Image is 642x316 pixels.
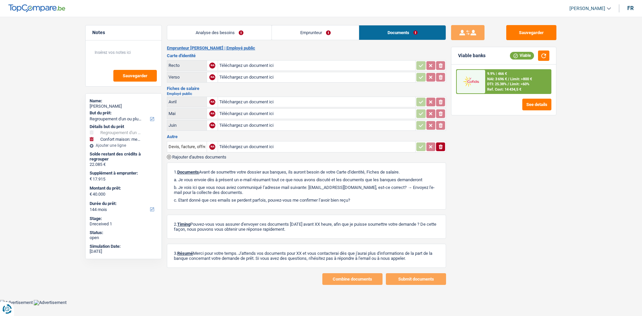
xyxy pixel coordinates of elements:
[90,110,156,116] label: But du prêt:
[506,25,556,40] button: Sauvegarder
[167,45,446,51] h2: Emprunteur [PERSON_NAME] | Employé public
[177,251,193,256] span: Résumé
[169,63,205,68] div: Recto
[167,54,446,58] h3: Carte d'identité
[113,70,157,82] button: Sauvegarder
[90,151,157,162] div: Solde restant des crédits à regrouper
[90,143,157,148] div: Ajouter une ligne
[169,99,205,104] div: Avril
[8,4,65,12] img: TopCompare Logo
[508,77,509,81] span: /
[90,186,156,191] label: Montant du prêt:
[167,25,272,40] a: Analyse des besoins
[174,185,439,195] p: b. Je vois ici que vous nous aviez communiqué l’adresse mail suivante: [EMAIL_ADDRESS][DOMAIN_NA...
[90,98,157,104] div: Name:
[209,74,215,80] div: NA
[487,87,521,92] div: Ref. Cost: 14 434,5 €
[169,111,205,116] div: Mai
[174,170,439,175] p: 1. Avant de soumettre votre dossier aux banques, ils auront besoin de votre Carte d'identité, Fic...
[487,72,507,76] div: 9.9% | 466 €
[90,216,157,221] div: Stage:
[458,75,483,88] img: Cofidis
[322,273,383,285] button: Combine documents
[209,111,215,117] div: NA
[510,52,534,59] div: Viable
[90,201,156,206] label: Durée du prêt:
[172,155,226,159] span: Rajouter d'autres documents
[174,251,439,261] p: 3. Merci pour votre temps. J'attends vos documents pour XX et vous contacterai dès que j'aurai p...
[90,221,157,227] div: Dreceived 1
[564,3,611,14] a: [PERSON_NAME]
[167,86,446,91] h3: Fiches de salaire
[174,177,439,182] p: a. Je vous envoie dès à présent un e-mail résumant tout ce que nous avons discuté et les doc...
[169,123,205,128] div: Juin
[386,273,446,285] button: Submit documents
[34,300,67,305] img: Advertisement
[90,176,92,182] span: €
[167,155,226,159] button: Rajouter d'autres documents
[177,222,190,227] span: Timing
[90,235,157,240] div: open
[487,77,507,81] span: NAI: 3 696 €
[167,134,446,139] h3: Autre
[90,230,157,235] div: Status:
[510,77,532,81] span: Limit: >800 €
[209,122,215,128] div: NA
[458,53,486,59] div: Viable banks
[169,75,205,80] div: Verso
[359,25,446,40] a: Documents
[272,25,359,40] a: Emprunteur
[510,82,529,86] span: Limit: <60%
[90,244,157,249] div: Simulation Date:
[167,92,446,96] h2: Employé public
[177,170,199,175] span: Documents
[209,99,215,105] div: NA
[90,104,157,109] div: [PERSON_NAME]
[174,222,439,232] p: 2. Pouvez-vous vous assurer d'envoyer ces documents [DATE] avant XX heure, afin que je puisse sou...
[522,99,551,110] button: See details
[90,171,156,176] label: Supplément à emprunter:
[90,192,92,197] span: €
[174,198,439,203] p: c. Etant donné que ces emails se perdent parfois, pouvez-vous me confirmer l’avoir bien reçu?
[90,249,157,254] div: [DATE]
[209,144,215,150] div: NA
[92,30,155,35] h5: Notes
[123,74,147,78] span: Sauvegarder
[209,63,215,69] div: NA
[569,6,605,11] span: [PERSON_NAME]
[90,162,157,167] div: 22.085 €
[90,124,157,129] div: Détails but du prêt
[627,5,634,11] div: fr
[508,82,509,86] span: /
[487,82,507,86] span: DTI: 25.38%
